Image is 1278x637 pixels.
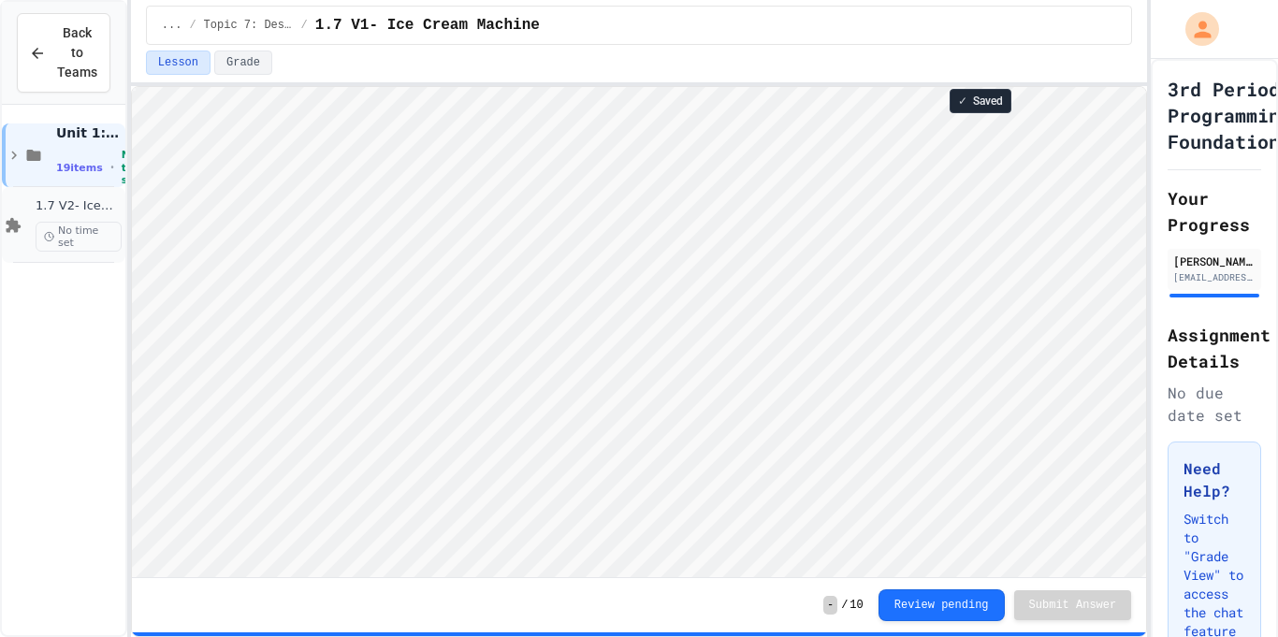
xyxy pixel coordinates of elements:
[1168,322,1261,374] h2: Assignment Details
[110,160,114,175] span: •
[1173,270,1256,284] div: [EMAIL_ADDRESS][DOMAIN_NAME]
[823,596,837,615] span: -
[162,18,182,33] span: ...
[189,18,196,33] span: /
[56,124,122,141] span: Unit 1: Computational Thinking & Problem Solving
[315,14,540,36] span: 1.7 V1- Ice Cream Machine
[850,598,863,613] span: 10
[36,222,122,252] span: No time set
[132,87,1146,577] iframe: Snap! Programming Environment
[122,149,148,186] span: No time set
[1014,590,1132,620] button: Submit Answer
[57,23,97,82] span: Back to Teams
[1184,457,1245,502] h3: Need Help?
[214,51,272,75] button: Grade
[36,198,122,214] span: 1.7 V2- IceCream Machine Project
[879,589,1005,621] button: Review pending
[204,18,294,33] span: Topic 7: Designing & Simulating Solutions
[301,18,308,33] span: /
[1168,382,1261,427] div: No due date set
[958,94,967,109] span: ✓
[146,51,211,75] button: Lesson
[1168,185,1261,238] h2: Your Progress
[973,94,1003,109] span: Saved
[56,162,103,174] span: 19 items
[17,13,110,93] button: Back to Teams
[1166,7,1224,51] div: My Account
[1029,598,1117,613] span: Submit Answer
[841,598,848,613] span: /
[1173,253,1256,269] div: [PERSON_NAME]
